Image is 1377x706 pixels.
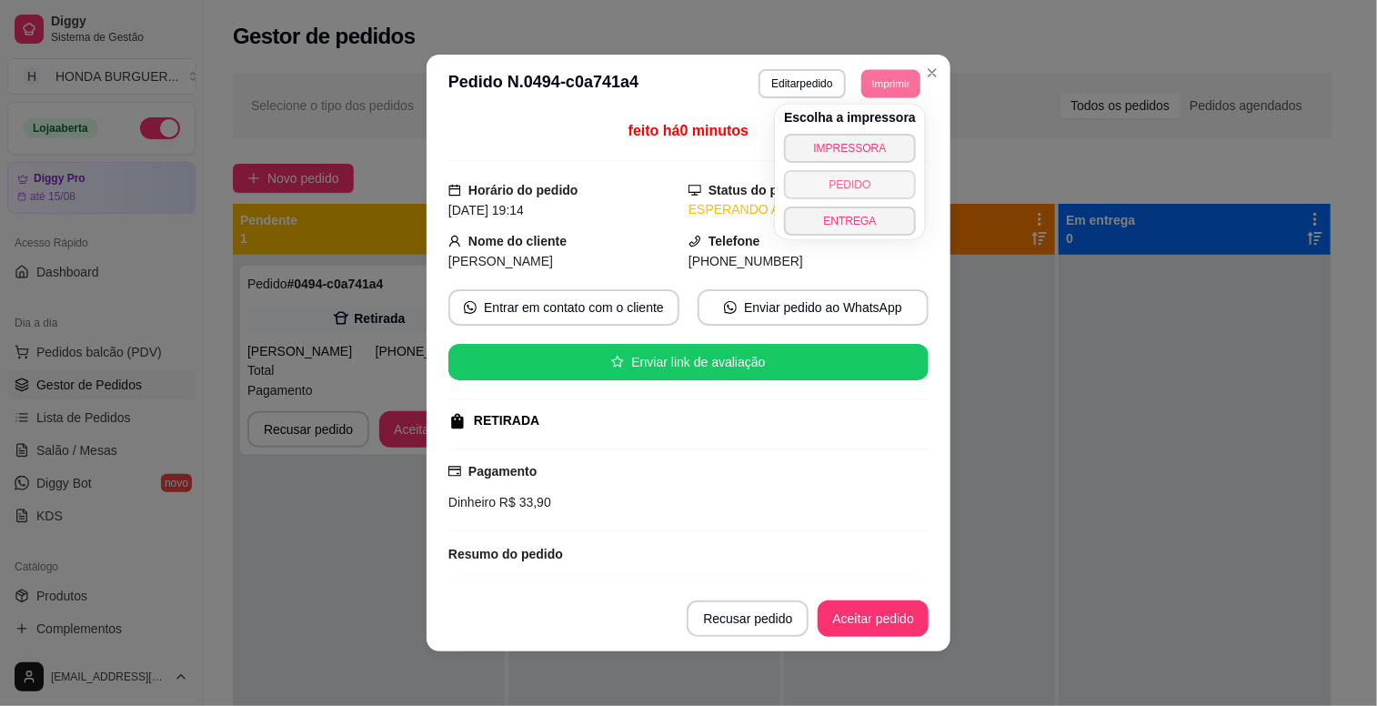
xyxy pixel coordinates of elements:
span: credit-card [448,465,461,478]
span: star [611,356,624,368]
span: calendar [448,184,461,197]
button: whats-appEntrar em contato com o cliente [448,289,679,326]
span: [PERSON_NAME] [448,254,553,268]
button: IMPRESSORA [784,134,916,163]
strong: Pagamento [468,464,537,479]
span: [DATE] 19:14 [448,203,524,217]
button: starEnviar link de avaliação [448,344,929,380]
strong: Status do pedido [709,183,812,197]
span: user [448,235,461,247]
span: whats-app [724,301,737,314]
button: whats-appEnviar pedido ao WhatsApp [698,289,929,326]
strong: Nome do cliente [468,234,567,248]
span: phone [688,235,701,247]
span: whats-app [464,301,477,314]
h4: Escolha a impressora [784,108,916,126]
button: PEDIDO [784,170,916,199]
button: Aceitar pedido [818,600,929,637]
button: Imprimir [861,69,920,97]
span: [PHONE_NUMBER] [688,254,803,268]
strong: Telefone [709,234,760,248]
span: R$ 33,90 [496,495,551,509]
strong: Horário do pedido [468,183,578,197]
span: Dinheiro [448,495,496,509]
h3: Pedido N. 0494-c0a741a4 [448,69,638,98]
button: Editarpedido [759,69,845,98]
div: ESPERANDO ACEITAÇÃO [688,200,929,219]
strong: Resumo do pedido [448,547,563,561]
span: feito há 0 minutos [628,123,749,138]
button: ENTREGA [784,207,916,236]
button: Close [918,58,947,87]
span: desktop [688,184,701,197]
div: RETIRADA [474,411,539,430]
button: Recusar pedido [687,600,809,637]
